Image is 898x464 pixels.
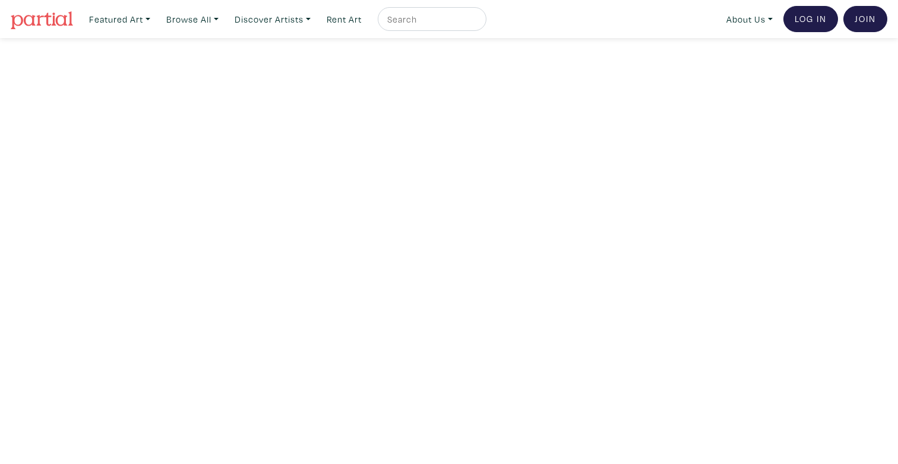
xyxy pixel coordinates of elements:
a: Featured Art [84,7,156,32]
a: Browse All [161,7,224,32]
a: About Us [721,7,778,32]
a: Rent Art [321,7,367,32]
input: Search [386,12,475,27]
a: Log In [783,6,838,32]
a: Join [843,6,887,32]
a: Discover Artists [229,7,316,32]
